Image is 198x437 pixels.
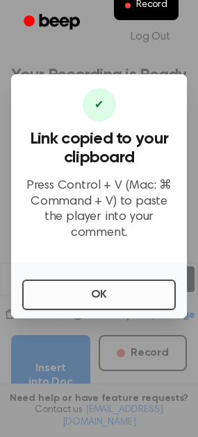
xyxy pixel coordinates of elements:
[22,130,176,167] h3: Link copied to your clipboard
[14,9,92,36] a: Beep
[22,178,176,241] p: Press Control + V (Mac: ⌘ Command + V) to paste the player into your comment.
[22,280,176,310] button: OK
[117,20,184,53] a: Log Out
[83,88,116,121] div: ✔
